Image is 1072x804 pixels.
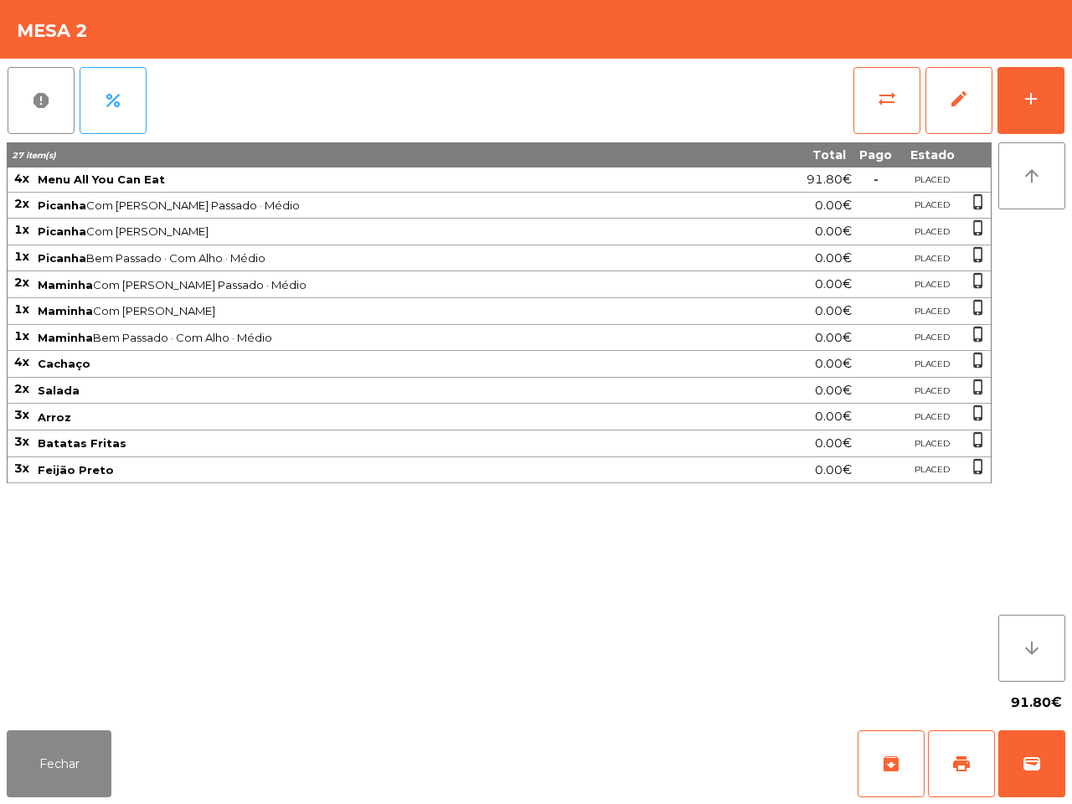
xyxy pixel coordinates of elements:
button: sync_alt [853,67,920,134]
button: archive [858,730,925,797]
span: 2x [14,196,29,211]
h4: Mesa 2 [17,18,88,44]
span: 2x [14,275,29,290]
span: edit [949,89,969,109]
span: Arroz [38,410,71,424]
span: Bem Passado · Com Alho · Médio [38,331,731,344]
td: PLACED [899,351,966,378]
td: PLACED [899,167,966,193]
th: Pago [853,142,899,167]
td: PLACED [899,378,966,405]
td: PLACED [899,193,966,219]
span: wallet [1022,754,1042,774]
span: 0.00€ [815,300,852,322]
span: print [951,754,971,774]
span: 1x [14,301,29,317]
span: 0.00€ [815,379,852,402]
span: - [874,172,879,187]
i: arrow_upward [1022,166,1042,186]
span: Maminha [38,278,93,291]
button: wallet [998,730,1065,797]
td: PLACED [899,457,966,484]
span: percent [103,90,123,111]
span: 0.00€ [815,432,852,455]
td: PLACED [899,219,966,245]
button: edit [925,67,992,134]
span: 91.80€ [807,168,852,191]
span: 1x [14,222,29,237]
span: 4x [14,171,29,186]
span: Com [PERSON_NAME] [38,304,731,317]
span: Com [PERSON_NAME] Passado · Médio [38,198,731,212]
span: phone_iphone [970,299,987,316]
span: 91.80€ [1011,690,1062,715]
span: Batatas Fritas [38,436,126,450]
button: Fechar [7,730,111,797]
span: Picanha [38,251,86,265]
span: phone_iphone [970,272,987,289]
th: Total [733,142,853,167]
span: report [31,90,51,111]
span: phone_iphone [970,458,987,475]
span: 3x [14,407,29,422]
span: 27 item(s) [12,150,56,161]
span: phone_iphone [970,193,987,210]
i: arrow_downward [1022,638,1042,658]
button: arrow_downward [998,615,1065,682]
span: 0.00€ [815,405,852,428]
span: Bem Passado · Com Alho · Médio [38,251,731,265]
span: phone_iphone [970,431,987,448]
span: Com [PERSON_NAME] [38,224,731,238]
button: print [928,730,995,797]
span: Menu All You Can Eat [38,173,165,186]
td: PLACED [899,404,966,430]
th: Estado [899,142,966,167]
button: report [8,67,75,134]
span: archive [881,754,901,774]
span: Picanha [38,198,86,212]
span: Maminha [38,331,93,344]
span: phone_iphone [970,219,987,236]
span: Maminha [38,304,93,317]
span: phone_iphone [970,405,987,421]
span: phone_iphone [970,352,987,368]
td: PLACED [899,271,966,298]
td: PLACED [899,245,966,272]
div: add [1021,89,1041,109]
span: Picanha [38,224,86,238]
span: Feijão Preto [38,463,114,477]
span: phone_iphone [970,326,987,343]
button: percent [80,67,147,134]
span: 3x [14,461,29,476]
span: Com [PERSON_NAME] Passado · Médio [38,278,731,291]
span: 1x [14,249,29,264]
span: 0.00€ [815,247,852,270]
span: 0.00€ [815,220,852,243]
span: 2x [14,381,29,396]
td: PLACED [899,298,966,325]
span: phone_iphone [970,379,987,395]
span: 4x [14,354,29,369]
span: 3x [14,434,29,449]
span: 1x [14,328,29,343]
span: Cachaço [38,357,90,370]
span: 0.00€ [815,353,852,375]
span: 0.00€ [815,194,852,217]
span: 0.00€ [815,327,852,349]
button: add [997,67,1064,134]
span: sync_alt [877,89,897,109]
button: arrow_upward [998,142,1065,209]
span: 0.00€ [815,459,852,482]
span: Salada [38,384,80,397]
td: PLACED [899,325,966,352]
span: phone_iphone [970,246,987,263]
span: 0.00€ [815,273,852,296]
td: PLACED [899,430,966,457]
